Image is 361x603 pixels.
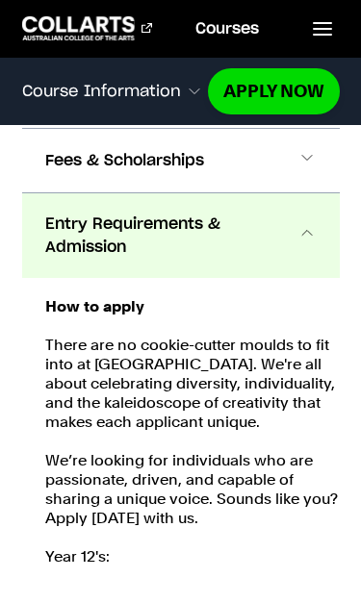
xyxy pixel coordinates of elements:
[22,71,208,112] button: Course Information
[45,547,340,566] p: Year 12's:
[45,149,204,172] span: Fees & Scholarships
[45,213,298,259] span: Entry Requirements & Admission
[22,83,181,100] span: Course Information
[45,451,340,528] p: We’re looking for individuals who are passionate, driven, and capable of sharing a unique voice. ...
[45,297,144,315] strong: How to apply
[208,68,340,113] a: Apply Now
[22,129,340,192] button: Fees & Scholarships
[22,193,340,278] button: Entry Requirements & Admission
[22,16,152,40] div: Go to homepage
[45,336,340,432] p: There are no cookie-cutter moulds to fit into at [GEOGRAPHIC_DATA]. We're all about celebrating d...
